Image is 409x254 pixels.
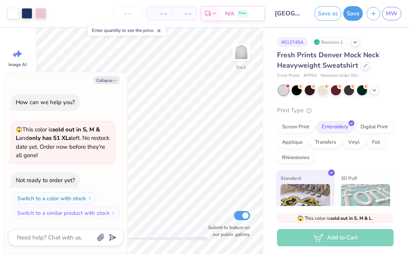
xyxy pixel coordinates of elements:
[341,184,391,222] img: 3D Puff
[314,6,341,21] button: Save as
[280,174,301,182] span: Standard
[111,211,116,215] img: Switch to a similar product with stock
[239,11,246,16] span: Free
[277,73,300,79] span: Fresh Prints
[204,224,250,238] label: Submit to feature on our public gallery.
[152,10,167,18] span: – –
[317,121,353,133] div: Embroidery
[341,174,357,182] span: 3D Puff
[13,207,120,219] button: Switch to a similar product with stock
[277,121,314,133] div: Screen Print
[234,45,249,60] img: Back
[312,37,347,47] div: Revision 1
[277,152,314,164] div: Rhinestones
[310,137,341,148] div: Transfers
[277,137,308,148] div: Applique
[176,10,192,18] span: – –
[269,6,307,21] input: Untitled Design
[367,137,385,148] div: Foil
[382,7,401,20] a: MW
[343,6,363,21] button: Save
[16,126,22,133] span: 😱
[330,215,372,221] strong: sold out in S, M & L
[113,7,143,20] input: – –
[236,64,246,71] div: Back
[8,61,27,68] span: Image AI
[356,121,393,133] div: Digital Print
[297,215,304,222] span: 😱
[321,73,359,79] span: Minimum Order: 50 +
[386,9,397,18] span: MW
[13,192,96,204] button: Switch to a color with stock
[87,196,92,201] img: Switch to a color with stock
[343,137,365,148] div: Vinyl
[16,126,110,159] span: This color is and left. No restock date yet. Order now before they're all gone!
[16,98,75,106] div: How can we help you?
[16,126,100,142] strong: sold out in S, M & L
[16,176,75,184] div: Not ready to order yet?
[277,50,379,70] span: Fresh Prints Denver Mock Neck Heavyweight Sweatshirt
[277,37,308,47] div: # 512745A
[277,106,394,115] div: Print Type
[280,184,330,222] img: Standard
[88,25,166,36] div: Enter quantity to see the price.
[29,134,71,142] strong: only has 51 XLs
[225,10,234,18] span: N/A
[297,215,373,222] span: This color is .
[304,73,317,79] span: # FP94
[94,76,120,84] button: Collapse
